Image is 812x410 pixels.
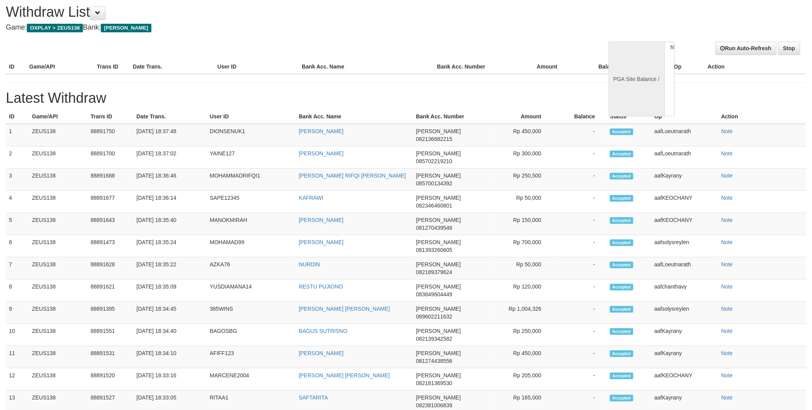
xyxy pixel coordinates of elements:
[416,225,452,231] span: 081270439546
[413,109,490,124] th: Bank Acc. Number
[299,150,344,157] a: [PERSON_NAME]
[569,60,631,74] th: Balance
[6,280,29,302] td: 8
[130,60,214,74] th: Date Trans.
[778,42,800,55] a: Stop
[416,269,452,275] span: 082189379624
[29,235,88,257] td: ZEUS138
[610,306,633,313] span: Accepted
[651,191,718,213] td: aafKEOCHANY
[299,350,344,356] a: [PERSON_NAME]
[651,109,718,124] th: Op
[6,109,29,124] th: ID
[416,336,452,342] span: 082139342582
[207,324,296,346] td: BAGOSBG
[299,60,434,74] th: Bank Acc. Name
[490,368,553,391] td: Rp 205,000
[6,302,29,324] td: 9
[553,124,607,146] td: -
[29,280,88,302] td: ZEUS138
[721,128,733,134] a: Note
[88,169,134,191] td: 88891688
[29,191,88,213] td: ZEUS138
[134,280,207,302] td: [DATE] 18:35:09
[721,372,733,378] a: Note
[490,302,553,324] td: Rp 1,004,326
[718,109,806,124] th: Action
[299,306,390,312] a: [PERSON_NAME] [PERSON_NAME]
[490,169,553,191] td: Rp 250,500
[553,109,607,124] th: Balance
[553,191,607,213] td: -
[6,235,29,257] td: 6
[29,257,88,280] td: ZEUS138
[299,261,320,267] a: NURDIN
[29,346,88,368] td: ZEUS138
[502,60,569,74] th: Amount
[416,247,452,253] span: 081393260605
[6,191,29,213] td: 4
[26,60,94,74] th: Game/API
[610,151,633,157] span: Accepted
[207,346,296,368] td: AFIFF123
[553,302,607,324] td: -
[416,202,452,209] span: 082346460801
[6,257,29,280] td: 7
[651,235,718,257] td: aafsolysreylen
[651,324,718,346] td: aafKayrany
[88,124,134,146] td: 88891750
[416,217,461,223] span: [PERSON_NAME]
[416,195,461,201] span: [PERSON_NAME]
[416,350,461,356] span: [PERSON_NAME]
[490,257,553,280] td: Rp 50,000
[721,261,733,267] a: Note
[651,346,718,368] td: aafKayrany
[490,109,553,124] th: Amount
[134,324,207,346] td: [DATE] 18:34:40
[207,257,296,280] td: AZKA76
[416,261,461,267] span: [PERSON_NAME]
[553,324,607,346] td: -
[299,394,328,401] a: SAFTARITA
[553,213,607,235] td: -
[6,4,534,20] h1: Withdraw List
[134,169,207,191] td: [DATE] 18:36:46
[88,346,134,368] td: 88891531
[88,257,134,280] td: 88891628
[299,195,323,201] a: KAFRAWI
[134,213,207,235] td: [DATE] 18:35:40
[608,42,664,117] div: PGA Site Balance /
[553,280,607,302] td: -
[88,213,134,235] td: 88891643
[490,346,553,368] td: Rp 450,000
[88,368,134,391] td: 88891520
[299,172,406,179] a: [PERSON_NAME] RIFQI [PERSON_NAME]
[416,306,461,312] span: [PERSON_NAME]
[610,350,633,357] span: Accepted
[29,324,88,346] td: ZEUS138
[6,24,534,32] h4: Game: Bank:
[88,235,134,257] td: 88891473
[610,262,633,268] span: Accepted
[299,283,343,290] a: RESTU PUJIONO
[299,217,344,223] a: [PERSON_NAME]
[214,60,299,74] th: User ID
[553,257,607,280] td: -
[6,324,29,346] td: 10
[721,283,733,290] a: Note
[299,128,344,134] a: [PERSON_NAME]
[88,191,134,213] td: 88891677
[490,191,553,213] td: Rp 50,000
[416,358,452,364] span: 081274438556
[610,328,633,335] span: Accepted
[721,150,733,157] a: Note
[6,213,29,235] td: 5
[134,346,207,368] td: [DATE] 18:34:10
[490,124,553,146] td: Rp 450,000
[207,124,296,146] td: DIONSENUK1
[651,213,718,235] td: aafKEOCHANY
[610,395,633,401] span: Accepted
[416,172,461,179] span: [PERSON_NAME]
[721,328,733,334] a: Note
[651,302,718,324] td: aafsolysreylen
